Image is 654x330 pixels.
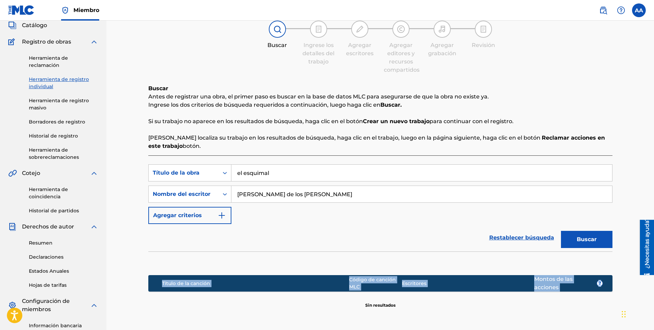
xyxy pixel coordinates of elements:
[148,134,540,141] font: [PERSON_NAME] localiza su trabajo en los resultados de búsqueda, haga clic en el trabajo, luego e...
[148,207,231,224] button: Agregar criterios
[8,21,16,30] img: Catálogo
[622,304,626,325] div: Arrastrar
[22,169,40,177] span: Cotejo
[597,281,603,286] span: ?
[183,143,201,149] font: botón.
[148,102,380,108] font: Ingrese los dos criterios de búsqueda requeridos a continuación, luego haga clic en
[429,118,514,125] font: para continuar con el registro.
[425,41,459,58] div: Agregar grabación
[635,220,654,275] iframe: Resource Center
[29,282,98,289] a: Hojas de tarifas
[29,132,98,140] a: Historial de registro
[479,25,487,33] img: step indicator icon for Review
[153,211,202,220] font: Agregar criterios
[29,322,98,329] a: Información bancaria
[397,25,405,33] img: step indicator icon for Add Publishers & Shares
[599,6,607,14] img: buscar
[148,93,612,101] p: Antes de registrar una obra, el primer paso es buscar en la base de datos MLC para asegurarse de ...
[61,6,69,14] img: Máximo titular de derechos
[22,223,74,231] span: Derechos de autor
[29,76,98,90] a: Herramienta de registro individual
[90,301,98,309] img: expandir
[561,231,612,248] button: Buscar
[486,230,558,245] a: Restablecer búsqueda
[22,38,71,46] span: Registro de obras
[29,146,98,161] a: Herramienta de sobrereclamaciones
[29,97,98,111] a: Herramienta de registro masivo
[8,21,47,30] a: CatálogoCatálogo
[273,25,282,33] img: step indicator icon for Search
[260,41,295,49] div: Buscar
[8,38,17,46] img: Registro de obras
[90,223,98,231] img: expandir
[73,6,99,14] span: Miembro
[22,21,47,30] span: Catálogo
[614,3,628,17] div: Help
[8,169,17,177] img: Cotejo
[29,118,98,126] a: Borradores de registro
[90,169,98,177] img: expandir
[301,41,336,66] div: Ingrese los detalles del trabajo
[438,25,446,33] img: step indicator icon for Add Recording
[356,25,364,33] img: step indicator icon for Add Writers
[8,301,16,309] img: Configuración de miembros
[90,38,98,46] img: expandir
[314,25,323,33] img: step indicator icon for Enter Work Details
[162,280,349,287] div: Título de la canción
[148,134,605,149] strong: Reclamar acciones en este trabajo
[29,207,98,214] a: Historial de partidos
[29,55,98,69] a: Herramienta de reclamación
[343,41,377,58] div: Agregar escritores
[29,254,98,261] a: Declaraciones
[218,211,226,220] img: 9d2ae6d4665cec9f34b9.svg
[29,268,98,275] a: Estados Anuales
[466,41,501,49] div: Revisión
[402,280,534,287] div: Escritores
[632,3,646,17] div: User Menu
[380,102,402,108] strong: Buscar.
[8,5,35,15] img: Logotipo de MLC
[148,118,363,125] font: Si su trabajo no aparece en los resultados de búsqueda, haga clic en el botón
[148,164,612,251] form: Formulario de búsqueda
[153,190,215,198] div: Nombre del escritor
[22,297,90,314] span: Configuración de miembros
[620,297,654,330] div: Widget de chat
[365,294,395,308] p: Sin resultados
[349,276,402,291] div: Código de canción MLC
[29,186,98,200] a: Herramienta de coincidencia
[8,223,16,231] img: Derechos de autor
[148,85,168,92] b: Buscar
[384,41,418,74] div: Agregar editores y recursos compartidos
[153,169,215,177] div: Título de la obra
[534,275,594,292] font: Montos de las acciones
[620,297,654,330] iframe: Chat Widget
[617,6,625,14] img: Ayuda
[363,118,429,125] strong: Crear un nuevo trabajo
[596,3,610,17] a: Public Search
[29,239,98,247] a: Resumen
